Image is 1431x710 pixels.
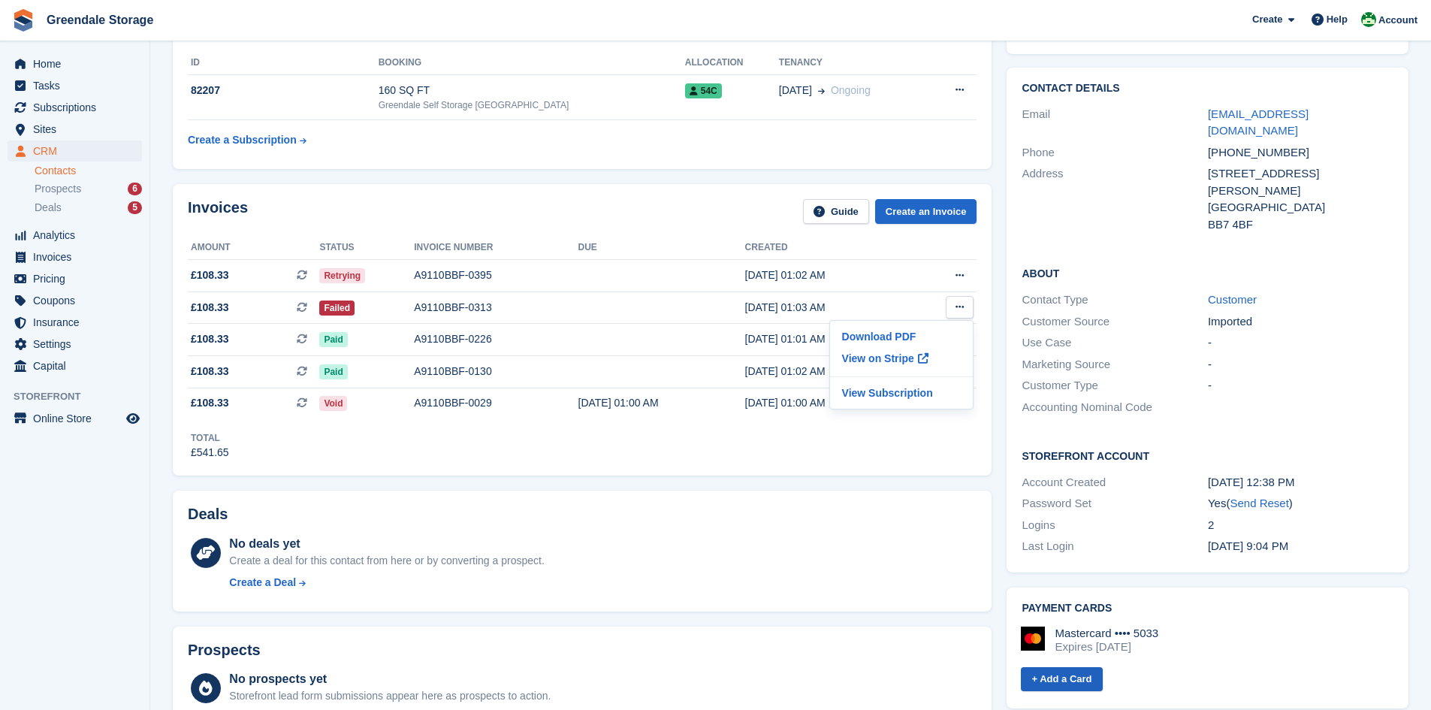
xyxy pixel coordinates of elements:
div: Greendale Self Storage [GEOGRAPHIC_DATA] [379,98,685,112]
div: Phone [1022,144,1207,162]
div: Password Set [1022,495,1207,512]
a: View on Stripe [836,346,967,370]
div: No prospects yet [229,670,551,688]
div: Accounting Nominal Code [1022,399,1207,416]
th: Status [319,236,414,260]
div: BB7 4BF [1208,216,1393,234]
th: Tenancy [779,51,926,75]
span: CRM [33,140,123,162]
th: Amount [188,236,319,260]
div: Imported [1208,313,1393,331]
a: Deals 5 [35,200,142,216]
div: No deals yet [229,535,544,553]
h2: Prospects [188,642,261,659]
time: 2025-04-22 20:04:02 UTC [1208,539,1288,552]
th: Invoice number [414,236,578,260]
div: [DATE] 01:02 AM [745,364,912,379]
span: Create [1252,12,1282,27]
span: Failed [319,301,355,316]
div: 6 [128,183,142,195]
h2: About [1022,265,1393,280]
div: [PERSON_NAME] [1208,183,1393,200]
a: menu [8,140,142,162]
div: A9110BBF-0313 [414,300,578,316]
span: £108.33 [191,300,229,316]
a: menu [8,268,142,289]
a: menu [8,355,142,376]
div: [PHONE_NUMBER] [1208,144,1393,162]
div: [DATE] 01:03 AM [745,300,912,316]
a: menu [8,75,142,96]
th: Due [578,236,745,260]
div: Contact Type [1022,292,1207,309]
div: [STREET_ADDRESS] [1208,165,1393,183]
div: [DATE] 01:02 AM [745,267,912,283]
h2: Contact Details [1022,83,1393,95]
a: Create a Deal [229,575,544,591]
a: menu [8,312,142,333]
span: Analytics [33,225,123,246]
span: Subscriptions [33,97,123,118]
a: Contacts [35,164,142,178]
a: Preview store [124,409,142,428]
a: + Add a Card [1021,667,1102,692]
div: £541.65 [191,445,229,461]
a: menu [8,246,142,267]
div: Customer Type [1022,377,1207,394]
h2: Storefront Account [1022,448,1393,463]
th: Booking [379,51,685,75]
span: 54c [685,83,722,98]
div: Last Login [1022,538,1207,555]
th: ID [188,51,379,75]
a: menu [8,119,142,140]
span: Insurance [33,312,123,333]
span: Tasks [33,75,123,96]
a: View Subscription [836,383,967,403]
img: stora-icon-8386f47178a22dfd0bd8f6a31ec36ba5ce8667c1dd55bd0f319d3a0aa187defe.svg [12,9,35,32]
div: [DATE] 01:00 AM [745,395,912,411]
span: £108.33 [191,331,229,347]
h2: Invoices [188,199,248,224]
a: Send Reset [1230,497,1288,509]
span: Capital [33,355,123,376]
span: Paid [319,332,347,347]
span: Coupons [33,290,123,311]
a: Prospects 6 [35,181,142,197]
div: 5 [128,201,142,214]
div: - [1208,377,1393,394]
div: A9110BBF-0226 [414,331,578,347]
span: Prospects [35,182,81,196]
div: Customer Source [1022,313,1207,331]
a: Guide [803,199,869,224]
span: Help [1327,12,1348,27]
span: [DATE] [779,83,812,98]
span: Deals [35,201,62,215]
span: Ongoing [831,84,871,96]
img: Mastercard Logo [1021,627,1045,651]
div: Logins [1022,517,1207,534]
div: Address [1022,165,1207,233]
span: Account [1378,13,1417,28]
div: [DATE] 01:01 AM [745,331,912,347]
div: 160 SQ FT [379,83,685,98]
a: menu [8,53,142,74]
div: A9110BBF-0029 [414,395,578,411]
a: menu [8,290,142,311]
div: 2 [1208,517,1393,534]
span: £108.33 [191,395,229,411]
span: Online Store [33,408,123,429]
div: Storefront lead form submissions appear here as prospects to action. [229,688,551,704]
div: Create a deal for this contact from here or by converting a prospect. [229,553,544,569]
div: - [1208,334,1393,352]
h2: Payment cards [1022,603,1393,615]
p: Download PDF [836,327,967,346]
div: Create a Deal [229,575,296,591]
div: Email [1022,106,1207,140]
div: Total [191,431,229,445]
a: menu [8,334,142,355]
a: Customer [1208,293,1257,306]
th: Created [745,236,912,260]
span: Void [319,396,347,411]
span: Sites [33,119,123,140]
